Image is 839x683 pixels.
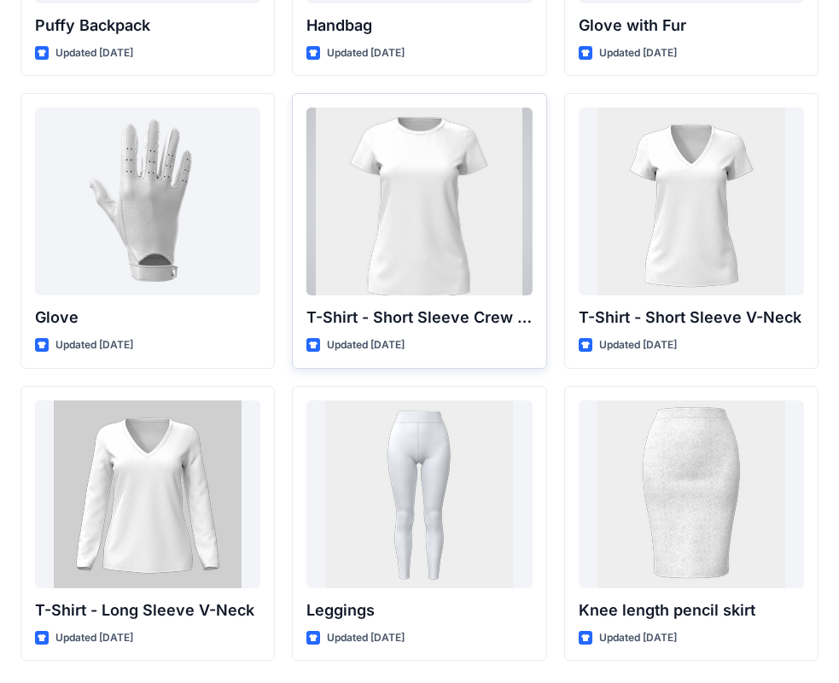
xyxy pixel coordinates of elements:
a: Leggings [306,400,532,588]
p: Leggings [306,598,532,622]
p: Updated [DATE] [55,629,133,647]
p: Updated [DATE] [327,336,405,354]
a: T-Shirt - Short Sleeve Crew Neck [306,108,532,295]
p: T-Shirt - Short Sleeve Crew Neck [306,306,532,330]
p: T-Shirt - Short Sleeve V-Neck [579,306,804,330]
p: Glove [35,306,260,330]
a: Knee length pencil skirt [579,400,804,588]
p: Handbag [306,14,532,38]
p: Updated [DATE] [599,44,677,62]
p: Updated [DATE] [327,629,405,647]
p: Updated [DATE] [55,44,133,62]
a: T-Shirt - Long Sleeve V-Neck [35,400,260,588]
p: Updated [DATE] [327,44,405,62]
p: Puffy Backpack [35,14,260,38]
p: Updated [DATE] [55,336,133,354]
p: Glove with Fur [579,14,804,38]
a: T-Shirt - Short Sleeve V-Neck [579,108,804,295]
a: Glove [35,108,260,295]
p: Knee length pencil skirt [579,598,804,622]
p: T-Shirt - Long Sleeve V-Neck [35,598,260,622]
p: Updated [DATE] [599,336,677,354]
p: Updated [DATE] [599,629,677,647]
